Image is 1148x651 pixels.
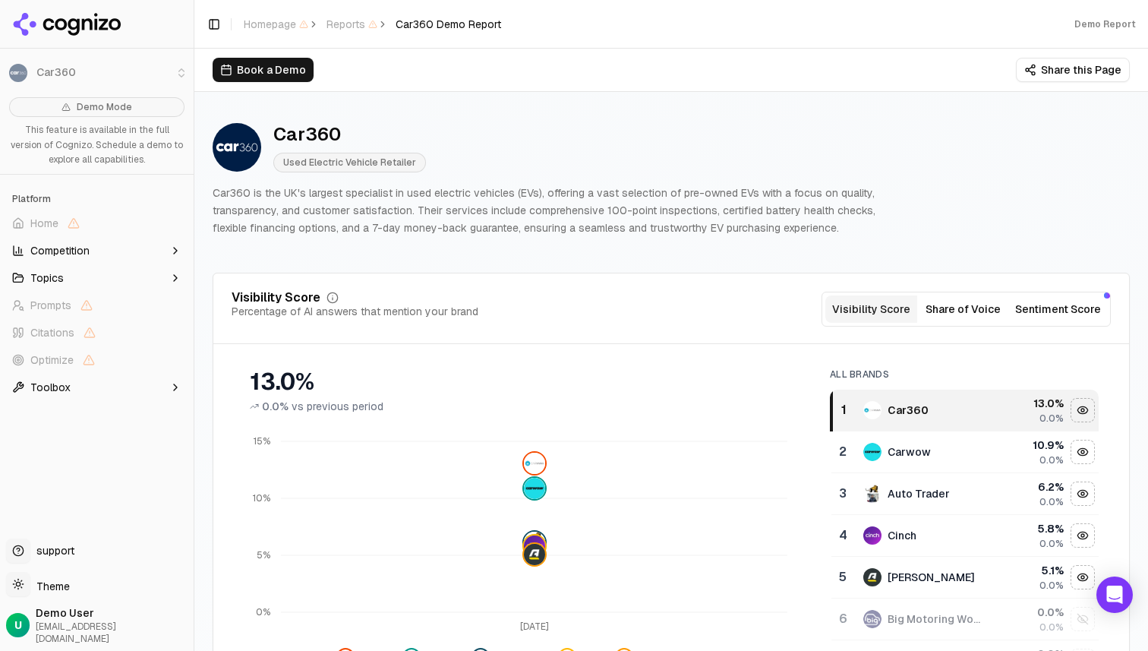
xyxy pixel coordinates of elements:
tspan: 10% [253,493,270,505]
tr: 3auto traderAuto Trader6.2%0.0%Hide auto trader data [831,473,1099,515]
tr: 4cinchCinch5.8%0.0%Hide cinch data [831,515,1099,557]
div: Open Intercom Messenger [1096,577,1133,613]
button: Share this Page [1016,58,1130,82]
button: Topics [6,266,188,290]
button: Hide carwow data [1071,440,1095,464]
span: Used Electric Vehicle Retailer [273,153,426,172]
div: Car360 [888,403,929,418]
span: Theme [30,580,70,593]
div: Big Motoring World [888,611,983,627]
img: cinch [524,536,545,557]
button: Show big motoring world data [1071,607,1095,631]
span: Demo User [36,605,188,621]
tspan: 15% [254,436,270,448]
button: Toolbox [6,375,188,400]
div: All Brands [830,368,1099,381]
tr: 2carwowCarwow10.9%0.0%Hide carwow data [831,431,1099,473]
button: Visibility Score [825,295,917,323]
span: 0.0% [262,399,289,414]
div: 4 [837,526,848,545]
div: Demo Report [1074,18,1136,30]
tspan: 0% [256,607,270,619]
button: Share of Voice [917,295,1009,323]
button: Hide car360 data [1071,398,1095,422]
img: arnold clark [863,568,881,586]
div: 13.0% [250,368,799,396]
div: 2 [837,443,848,461]
span: vs previous period [292,399,383,414]
span: 0.0% [1039,580,1064,592]
img: big motoring world [863,610,881,628]
div: 3 [837,485,848,503]
img: car360 [524,453,545,475]
span: Home [30,216,58,231]
img: car360 [863,401,881,419]
span: U [14,618,22,633]
div: 1 [839,401,848,419]
span: Citations [30,325,74,340]
img: auto trader [524,532,545,553]
span: 0.0% [1039,496,1064,508]
span: [EMAIL_ADDRESS][DOMAIN_NAME] [36,621,188,645]
img: cinch [863,526,881,545]
button: Competition [6,239,188,263]
span: Car360 Demo Report [396,17,501,32]
div: Cinch [888,528,916,543]
button: Hide cinch data [1071,523,1095,548]
span: support [30,543,74,558]
tspan: [DATE] [520,621,549,633]
img: Car360 [213,123,261,172]
div: 10.9 % [995,438,1063,453]
div: 6 [837,610,848,628]
div: 6.2 % [995,479,1063,495]
div: [PERSON_NAME] [888,570,975,585]
div: 5 [837,568,848,586]
button: Sentiment Score [1009,295,1107,323]
img: arnold clark [524,544,545,565]
p: This feature is available in the full version of Cognizo. Schedule a demo to explore all capabili... [9,123,184,168]
button: Book a Demo [213,58,314,82]
span: Prompts [30,298,71,313]
div: Carwow [888,444,931,460]
div: Platform [6,187,188,211]
span: 0.0% [1039,538,1064,550]
span: 0.0% [1039,454,1064,466]
tr: 1car360Car36013.0%0.0%Hide car360 data [831,390,1099,431]
tr: 6big motoring worldBig Motoring World0.0%0.0%Show big motoring world data [831,599,1099,640]
span: Demo Mode [77,101,132,113]
span: Topics [30,270,64,286]
span: Competition [30,243,90,258]
button: Hide auto trader data [1071,482,1095,506]
div: 5.1 % [995,563,1063,578]
img: auto trader [863,485,881,503]
span: Toolbox [30,380,71,395]
div: 13.0 % [995,396,1063,411]
span: Reports [326,17,377,32]
button: Hide arnold clark data [1071,565,1095,589]
img: carwow [863,443,881,461]
div: 5.8 % [995,521,1063,536]
img: carwow [524,478,545,499]
div: Auto Trader [888,486,950,501]
nav: breadcrumb [244,17,501,32]
span: 0.0% [1039,621,1064,634]
tspan: 5% [257,550,270,562]
div: 0.0 % [995,605,1063,620]
span: Homepage [244,17,308,32]
p: Car360 is the UK's largest specialist in used electric vehicles (EVs), offering a vast selection ... [213,185,893,236]
span: 0.0% [1039,412,1064,425]
div: Percentage of AI answers that mention your brand [232,304,478,319]
tr: 5arnold clark[PERSON_NAME]5.1%0.0%Hide arnold clark data [831,557,1099,599]
span: Optimize [30,352,74,368]
div: Car360 [273,122,426,147]
div: Visibility Score [232,292,320,304]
